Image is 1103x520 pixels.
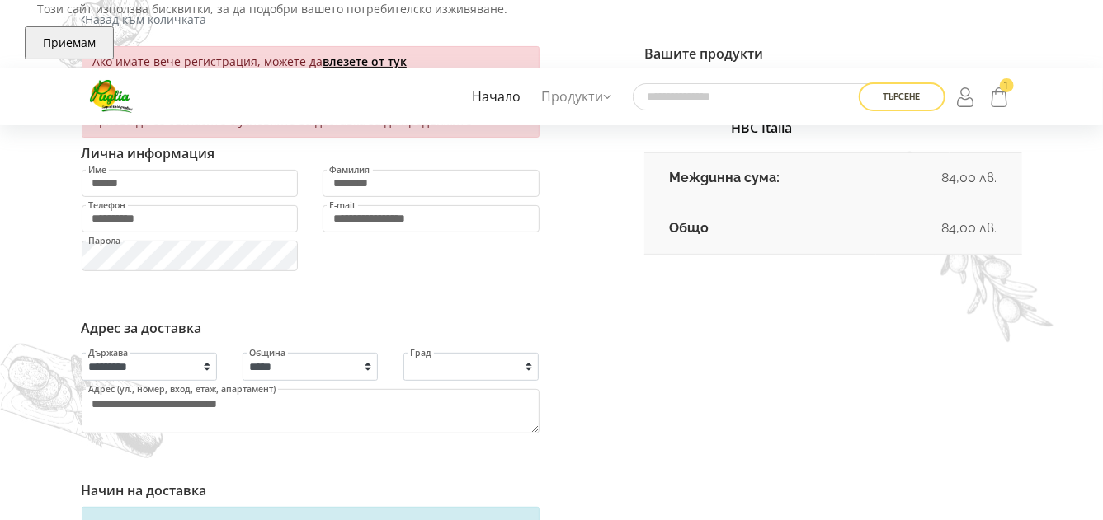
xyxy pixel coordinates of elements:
label: Парола [87,237,121,246]
label: Град [409,349,432,358]
button: Търсене [859,82,945,111]
input: Търсене в сайта [633,83,880,110]
td: Междинна сума: [644,153,876,204]
label: E-mail [329,201,356,210]
a: 1 [986,81,1014,112]
button: Приемам [25,26,114,59]
td: Общо [644,204,876,254]
h6: Адрес за доставка [82,321,540,336]
label: Адрес (ул., номер, вход, етаж, апартамент) [87,385,276,394]
h6: Лична информация [82,146,540,162]
a: Продукти [538,78,616,116]
label: Име [87,166,107,175]
label: Община [248,349,286,358]
label: Държава [87,349,129,358]
a: Начало [469,78,526,116]
a: Кока Кола 6Х150 мл [PERSON_NAME]-Cola HBC Italia [731,77,869,137]
td: 84,00 лв. [876,204,1021,254]
td: 84,00 лв. [876,153,1021,204]
h6: Начин на доставка [82,483,540,499]
label: Телефон [87,201,126,210]
label: Фамилия [329,166,371,175]
a: Login [954,81,982,112]
span: 1 [1000,78,1014,92]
